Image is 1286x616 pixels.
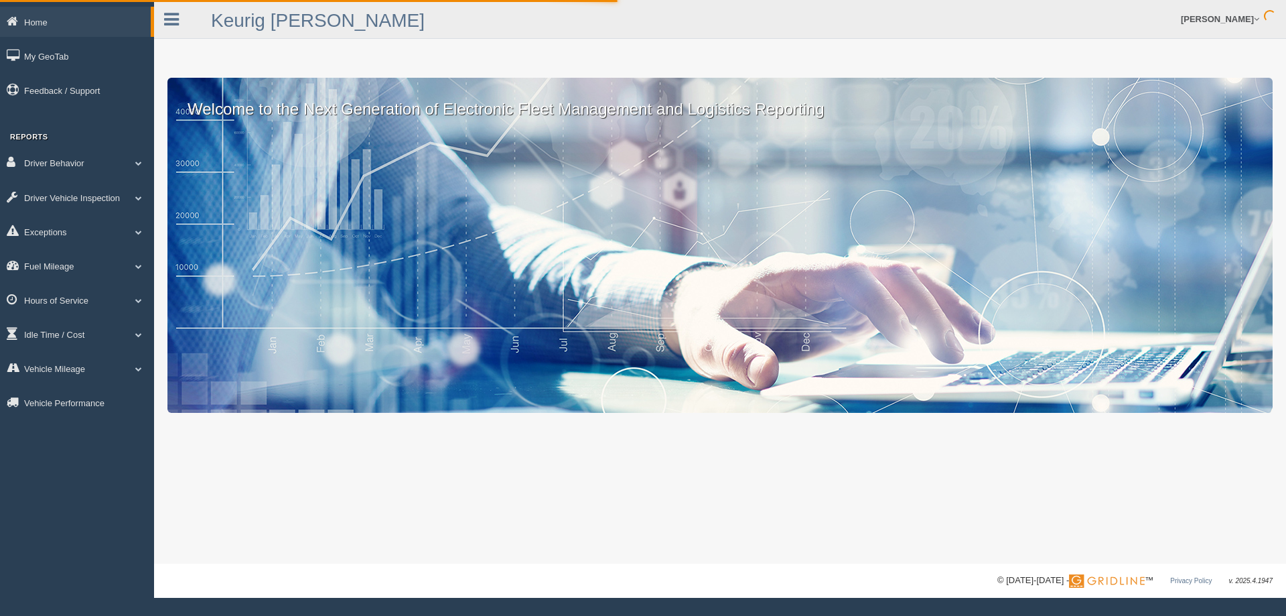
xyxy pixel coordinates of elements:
img: Gridline [1069,574,1145,588]
a: Privacy Policy [1170,577,1212,584]
div: © [DATE]-[DATE] - ™ [997,574,1273,588]
span: v. 2025.4.1947 [1229,577,1273,584]
a: Keurig [PERSON_NAME] [211,10,425,31]
p: Welcome to the Next Generation of Electronic Fleet Management and Logistics Reporting [167,78,1273,121]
